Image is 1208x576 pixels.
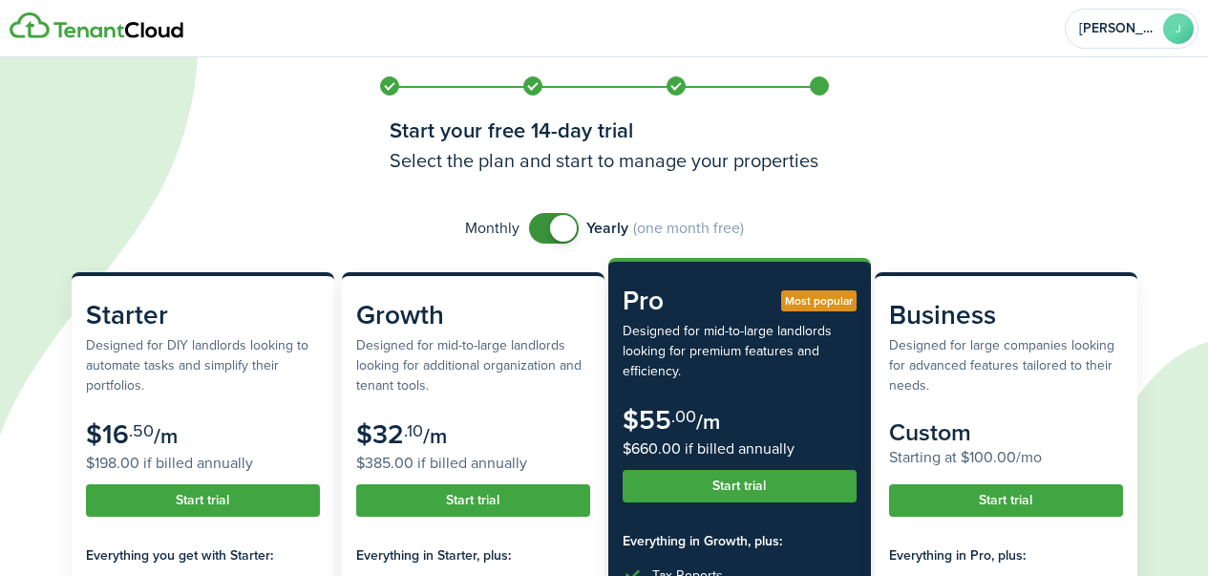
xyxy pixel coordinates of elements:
h1: Start your free 14-day trial [390,115,819,146]
subscription-pricing-card-title: Growth [356,295,590,335]
button: Start trial [86,484,320,517]
button: Start trial [623,470,857,502]
subscription-pricing-card-description: Designed for mid-to-large landlords looking for premium features and efficiency. [623,321,857,381]
subscription-pricing-card-title: Business [889,295,1123,335]
subscription-pricing-card-description: Designed for large companies looking for advanced features tailored to their needs. [889,335,1123,395]
span: Monthly [465,217,519,240]
subscription-pricing-card-price-amount: Custom [889,415,971,450]
h3: Select the plan and start to manage your properties [390,146,819,175]
subscription-pricing-card-title: Starter [86,295,320,335]
subscription-pricing-card-price-period: /m [154,420,178,452]
span: Most popular [785,292,853,309]
subscription-pricing-card-price-amount: $55 [623,400,671,439]
subscription-pricing-card-price-cents: .00 [671,404,696,429]
subscription-pricing-card-price-amount: $32 [356,415,404,454]
subscription-pricing-card-price-amount: $16 [86,415,129,454]
subscription-pricing-card-description: Designed for DIY landlords looking to automate tasks and simplify their portfolios. [86,335,320,395]
subscription-pricing-card-price-annual: Starting at $100.00/mo [889,446,1123,469]
subscription-pricing-card-description: Designed for mid-to-large landlords looking for additional organization and tenant tools. [356,335,590,395]
subscription-pricing-card-price-annual: $660.00 if billed annually [623,437,857,460]
subscription-pricing-card-price-annual: $198.00 if billed annually [86,452,320,475]
avatar-text: J [1163,13,1194,44]
subscription-pricing-card-price-cents: .50 [129,418,154,443]
subscription-pricing-card-features-title: Everything you get with Starter: [86,545,320,565]
subscription-pricing-card-price-period: /m [696,406,720,437]
subscription-pricing-card-features-title: Everything in Starter, plus: [356,545,590,565]
button: Start trial [889,484,1123,517]
subscription-pricing-card-features-title: Everything in Pro, plus: [889,545,1123,565]
img: Logo [10,12,183,39]
subscription-pricing-card-features-title: Everything in Growth, plus: [623,531,857,551]
subscription-pricing-card-price-annual: $385.00 if billed annually [356,452,590,475]
subscription-pricing-card-title: Pro [623,281,857,321]
button: Start trial [356,484,590,517]
subscription-pricing-card-price-period: /m [423,420,447,452]
span: Juan [1079,22,1155,35]
button: Open menu [1065,9,1198,49]
subscription-pricing-card-price-cents: .10 [404,418,423,443]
